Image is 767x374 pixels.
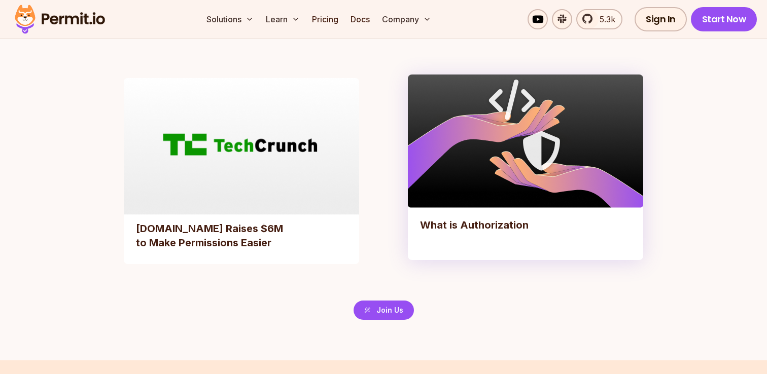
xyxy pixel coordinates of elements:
a: Join Us [354,301,414,320]
a: 5.3k [576,9,622,29]
a: Sign In [635,7,687,31]
h3: What is Authorization [420,218,572,246]
a: Docs [346,9,374,29]
button: Solutions [202,9,258,29]
span: Join Us [376,305,403,315]
a: Pricing [308,9,342,29]
button: Company [378,9,435,29]
a: [DOMAIN_NAME] Raises $6M to Make Permissions Easier [124,78,359,264]
h3: [DOMAIN_NAME] Raises $6M to Make Permissions Easier [136,221,288,250]
button: Learn [262,9,304,29]
a: Start Now [691,7,757,31]
a: What is Authorization [408,74,643,260]
img: Permit logo [10,2,110,36]
span: 5.3k [594,13,615,25]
